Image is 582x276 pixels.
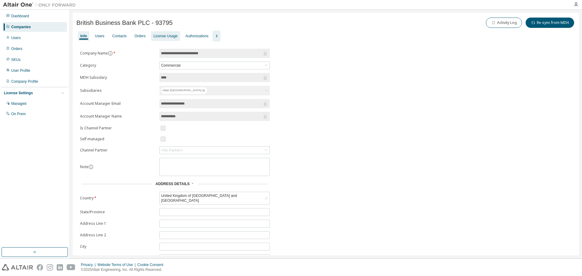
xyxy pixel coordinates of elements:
[160,62,269,69] div: Commercial
[4,91,33,95] div: License Settings
[2,264,33,271] img: altair_logo.svg
[156,182,189,186] span: Address Details
[137,262,167,267] div: Cookie Consent
[37,264,43,271] img: facebook.svg
[80,63,156,68] label: Category
[47,264,53,271] img: instagram.svg
[3,2,79,8] img: Altair One
[486,18,522,28] button: Activity Log
[67,264,75,271] img: youtube.svg
[135,34,146,38] div: Orders
[80,233,156,238] label: Address Line 2
[95,34,104,38] div: Users
[161,87,208,94] div: Altair [GEOGRAPHIC_DATA]
[160,192,269,204] div: United Kingdom of [GEOGRAPHIC_DATA] and [GEOGRAPHIC_DATA]
[80,137,156,141] label: Self-managed
[80,221,156,226] label: Address Line 1
[11,46,22,51] div: Orders
[80,75,156,80] label: MDH Subsidary
[80,244,156,249] label: City
[81,262,97,267] div: Privacy
[186,34,209,38] div: Authorizations
[159,86,270,95] div: Altair [GEOGRAPHIC_DATA]
[80,210,156,214] label: State/Province
[112,34,126,38] div: Contacts
[526,18,574,28] button: Re-sync from MDH
[160,147,269,154] div: <No Partner>
[80,164,89,169] label: Note
[80,101,156,106] label: Account Manager Email
[161,148,183,153] div: <No Partner>
[97,262,137,267] div: Website Terms of Use
[108,51,113,56] button: information
[11,35,21,40] div: Users
[76,19,172,26] span: British Business Bank PLC - 93795
[80,51,156,56] label: Company Name
[11,25,31,29] div: Companies
[80,196,156,201] label: Country
[81,267,167,272] p: © 2025 Altair Engineering, Inc. All Rights Reserved.
[11,79,38,84] div: Company Profile
[80,126,156,131] label: Is Channel Partner
[11,68,30,73] div: User Profile
[80,148,156,153] label: Channel Partner
[80,114,156,119] label: Account Manager Name
[11,111,26,116] div: On Prem
[89,165,93,169] button: information
[153,34,177,38] div: License Usage
[57,264,63,271] img: linkedin.svg
[11,14,29,18] div: Dashboard
[160,192,263,204] div: United Kingdom of [GEOGRAPHIC_DATA] and [GEOGRAPHIC_DATA]
[11,57,21,62] div: SKUs
[160,62,181,69] div: Commercial
[80,34,87,38] div: Info
[11,101,26,106] div: Managed
[80,88,156,93] label: Subsidiaries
